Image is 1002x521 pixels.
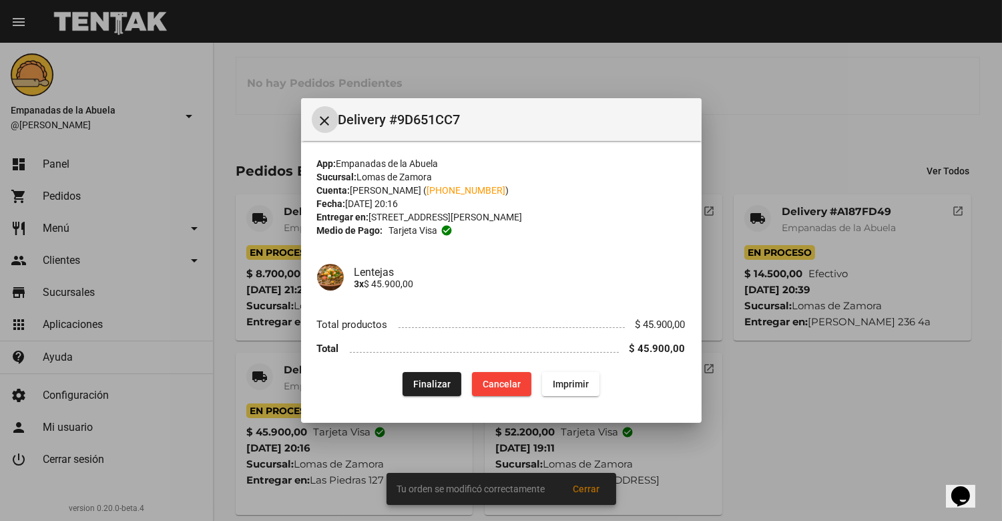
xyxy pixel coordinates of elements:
[441,224,453,236] mat-icon: check_circle
[483,379,521,389] span: Cancelar
[317,312,686,337] li: Total productos $ 45.900,00
[317,337,686,361] li: Total $ 45.900,00
[317,264,344,291] img: 39d5eac7-c0dc-4c45-badd-7bc4776b2770.jpg
[317,212,369,222] strong: Entregar en:
[317,157,686,170] div: Empanadas de la Abuela
[317,197,686,210] div: [DATE] 20:16
[427,185,506,196] a: [PHONE_NUMBER]
[553,379,589,389] span: Imprimir
[354,279,364,289] b: 3x
[317,185,350,196] strong: Cuenta:
[389,224,437,237] span: Tarjeta visa
[317,184,686,197] div: [PERSON_NAME] ( )
[317,224,383,237] strong: Medio de Pago:
[312,106,338,133] button: Cerrar
[403,372,461,396] button: Finalizar
[472,372,531,396] button: Cancelar
[354,279,686,289] p: $ 45.900,00
[317,172,357,182] strong: Sucursal:
[317,170,686,184] div: Lomas de Zamora
[338,109,691,130] span: Delivery #9D651CC7
[317,158,336,169] strong: App:
[946,468,989,508] iframe: chat widget
[317,113,333,129] mat-icon: Cerrar
[317,198,346,209] strong: Fecha:
[317,210,686,224] div: [STREET_ADDRESS][PERSON_NAME]
[542,372,599,396] button: Imprimir
[413,379,451,389] span: Finalizar
[354,266,686,279] h4: Lentejas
